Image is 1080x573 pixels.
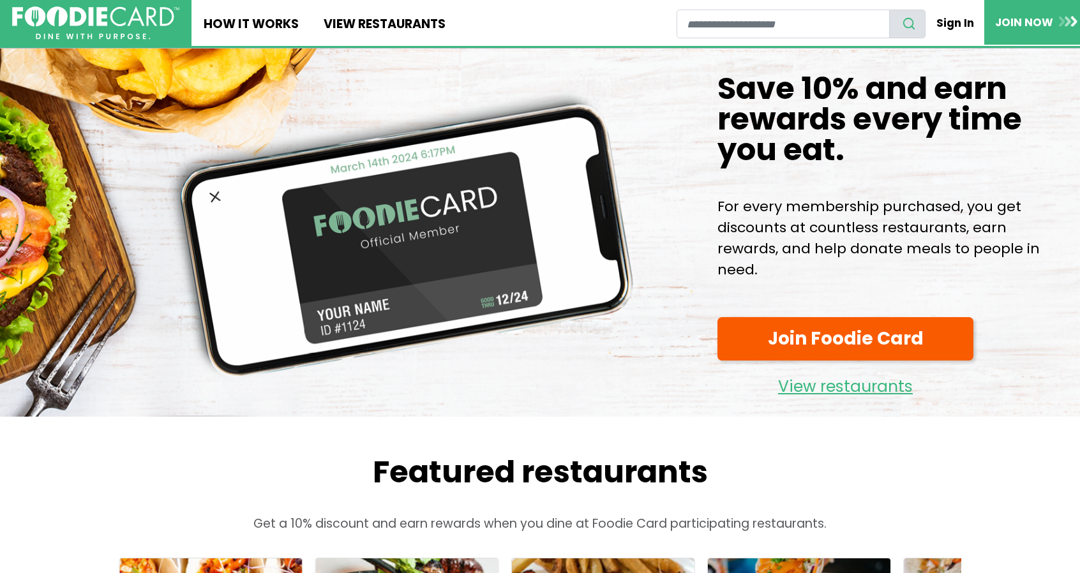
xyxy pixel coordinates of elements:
h1: Save 10% and earn rewards every time you eat. [717,73,1051,165]
input: restaurant search [677,10,889,38]
a: View restaurants [717,367,974,399]
a: Sign In [926,9,984,37]
p: For every membership purchased, you get discounts at countless restaurants, earn rewards, and hel... [717,196,1051,280]
p: Get a 10% discount and earn rewards when you dine at Foodie Card participating restaurants. [93,515,987,533]
a: Join Foodie Card [717,317,974,361]
button: search [889,10,926,38]
img: FoodieCard; Eat, Drink, Save, Donate [12,6,179,40]
h2: Featured restaurants [93,454,987,491]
